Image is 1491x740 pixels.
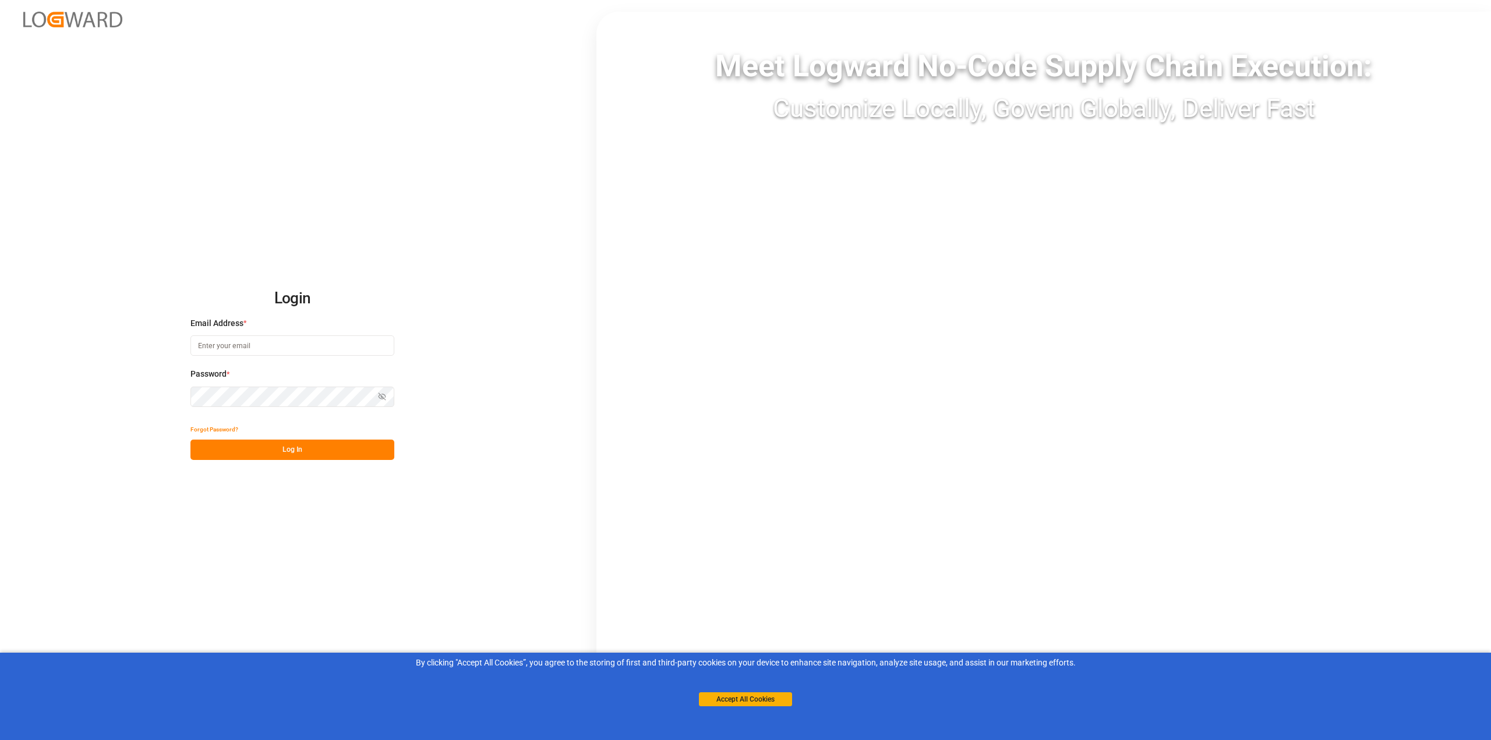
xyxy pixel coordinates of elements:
span: Password [190,368,227,380]
h2: Login [190,280,394,317]
div: By clicking "Accept All Cookies”, you agree to the storing of first and third-party cookies on yo... [8,657,1483,669]
img: Logward_new_orange.png [23,12,122,27]
button: Log In [190,440,394,460]
span: Email Address [190,317,243,330]
button: Forgot Password? [190,419,238,440]
div: Meet Logward No-Code Supply Chain Execution: [596,44,1491,89]
input: Enter your email [190,335,394,356]
button: Accept All Cookies [699,692,792,706]
div: Customize Locally, Govern Globally, Deliver Fast [596,89,1491,128]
